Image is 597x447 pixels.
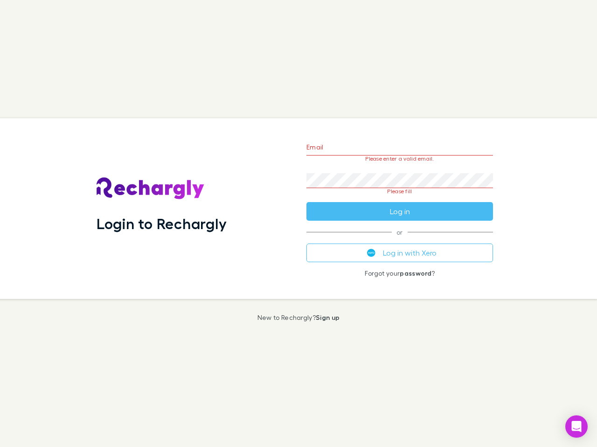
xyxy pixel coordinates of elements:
span: or [306,232,493,232]
p: Forgot your ? [306,270,493,277]
div: Open Intercom Messenger [565,415,588,438]
img: Rechargly's Logo [97,177,205,200]
a: Sign up [316,313,340,321]
p: Please enter a valid email. [306,156,493,162]
a: password [400,269,431,277]
h1: Login to Rechargly [97,215,227,232]
button: Log in with Xero [306,244,493,262]
button: Log in [306,202,493,221]
p: Please fill [306,188,493,195]
p: New to Rechargly? [257,314,340,321]
img: Xero's logo [367,249,375,257]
